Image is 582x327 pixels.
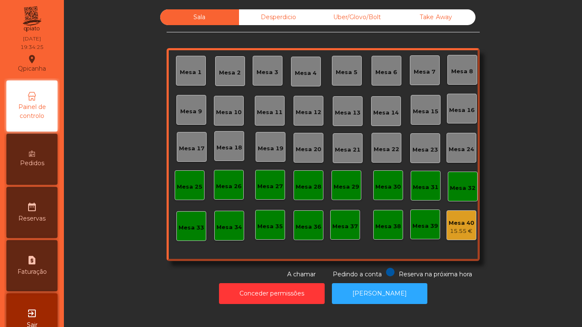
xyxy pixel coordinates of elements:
div: Mesa 35 [257,222,283,231]
div: Mesa 27 [257,182,283,191]
div: Mesa 6 [375,68,397,77]
span: Reserva na próxima hora [399,270,472,278]
div: Take Away [397,9,475,25]
div: Sala [160,9,239,25]
div: Mesa 19 [258,144,283,153]
div: Mesa 33 [179,224,204,232]
div: Mesa 34 [216,223,242,232]
div: Mesa 1 [180,68,202,77]
span: Pedidos [20,159,44,168]
div: Mesa 30 [375,183,401,191]
div: Mesa 36 [296,223,321,231]
div: Mesa 24 [449,145,474,154]
div: Mesa 18 [216,143,242,152]
div: Mesa 39 [412,222,438,230]
div: Mesa 4 [295,69,317,77]
div: Mesa 12 [296,108,321,117]
div: Mesa 25 [177,183,202,191]
div: Mesa 37 [332,222,358,231]
div: Mesa 23 [412,146,438,154]
i: date_range [27,202,37,212]
div: Mesa 5 [336,68,357,77]
div: Mesa 7 [414,68,435,76]
div: 15.55 € [449,227,474,235]
div: Mesa 15 [413,107,438,116]
div: Mesa 40 [449,219,474,227]
img: qpiato [21,4,42,34]
div: Mesa 9 [180,107,202,116]
span: Pedindo a conta [333,270,382,278]
div: Mesa 32 [450,184,475,192]
div: Mesa 29 [334,183,359,191]
div: Uber/Glovo/Bolt [318,9,397,25]
div: Qpicanha [18,53,46,74]
div: [DATE] [23,35,41,43]
div: Mesa 10 [216,108,242,117]
div: Mesa 3 [256,68,278,77]
div: Mesa 22 [374,145,399,154]
div: Mesa 28 [296,183,321,191]
div: Mesa 31 [413,183,438,192]
div: Mesa 26 [216,182,242,191]
i: exit_to_app [27,308,37,318]
div: Mesa 8 [451,67,473,76]
div: Desperdicio [239,9,318,25]
div: Mesa 14 [373,109,399,117]
button: [PERSON_NAME] [332,283,427,304]
span: Reservas [18,214,46,223]
div: Mesa 38 [375,222,401,231]
div: Mesa 13 [335,109,360,117]
div: Mesa 16 [449,106,475,115]
div: Mesa 20 [296,145,321,154]
div: Mesa 21 [335,146,360,154]
div: Mesa 11 [257,108,282,117]
button: Conceder permissões [219,283,325,304]
span: A chamar [287,270,316,278]
span: Faturação [17,267,47,276]
div: Mesa 2 [219,69,241,77]
span: Painel de controlo [9,103,55,120]
i: request_page [27,255,37,265]
div: Mesa 17 [179,144,205,153]
i: location_on [27,54,37,64]
div: 19:34:25 [20,43,43,51]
